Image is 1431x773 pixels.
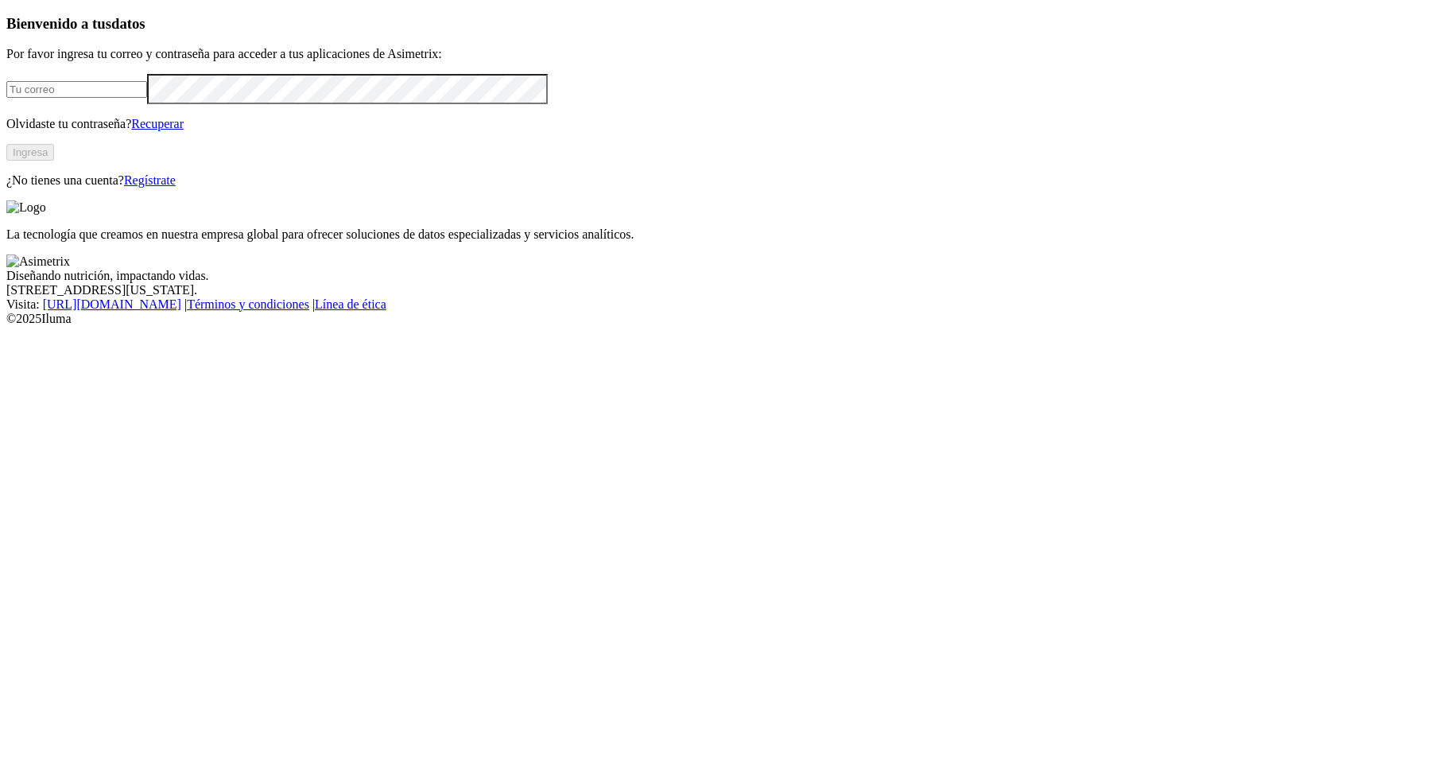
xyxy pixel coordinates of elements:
img: Logo [6,200,46,215]
a: Línea de ética [315,297,386,311]
p: Olvidaste tu contraseña? [6,117,1425,131]
div: Diseñando nutrición, impactando vidas. [6,269,1425,283]
img: Asimetrix [6,254,70,269]
p: ¿No tienes una cuenta? [6,173,1425,188]
button: Ingresa [6,144,54,161]
a: Regístrate [124,173,176,187]
div: © 2025 Iluma [6,312,1425,326]
div: Visita : | | [6,297,1425,312]
p: La tecnología que creamos en nuestra empresa global para ofrecer soluciones de datos especializad... [6,227,1425,242]
h3: Bienvenido a tus [6,15,1425,33]
span: datos [111,15,145,32]
p: Por favor ingresa tu correo y contraseña para acceder a tus aplicaciones de Asimetrix: [6,47,1425,61]
a: Recuperar [131,117,184,130]
input: Tu correo [6,81,147,98]
div: [STREET_ADDRESS][US_STATE]. [6,283,1425,297]
a: [URL][DOMAIN_NAME] [43,297,181,311]
a: Términos y condiciones [187,297,309,311]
